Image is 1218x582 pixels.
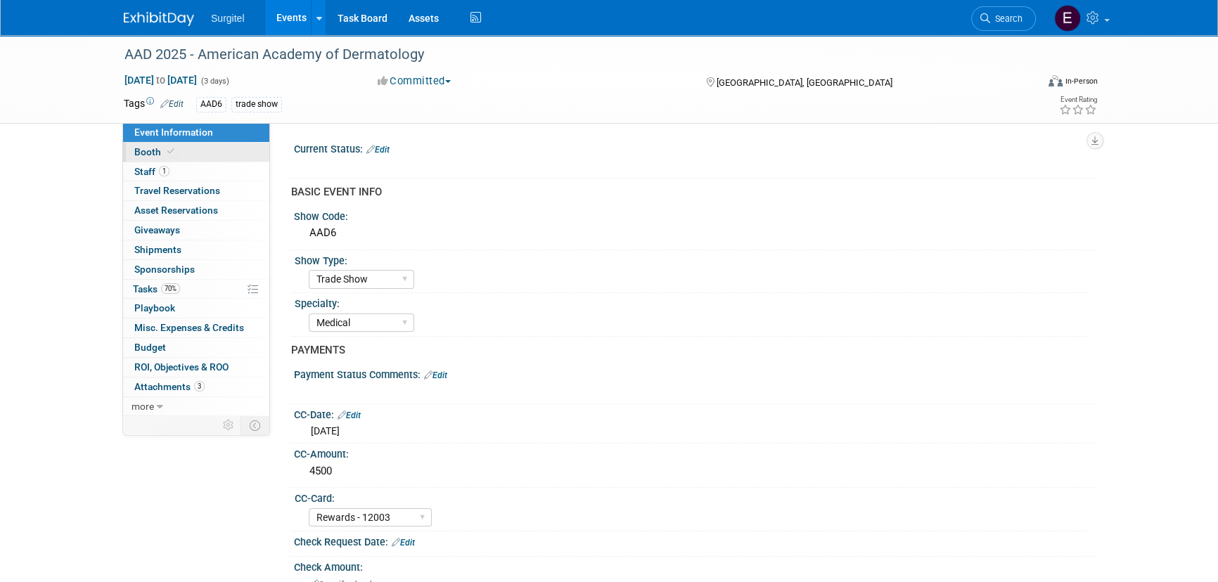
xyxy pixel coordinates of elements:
span: ROI, Objectives & ROO [134,361,229,373]
div: CC-Date: [294,404,1094,422]
div: CC-Card: [295,488,1088,505]
span: Playbook [134,302,175,313]
span: Misc. Expenses & Credits [134,322,244,333]
button: Committed [373,74,456,89]
span: Sponsorships [134,264,195,275]
td: Tags [124,96,184,112]
span: Asset Reservations [134,205,218,216]
img: Event Coordinator [1054,5,1081,32]
span: Tasks [133,283,180,295]
div: CC-Amount: [294,444,1094,461]
a: Search [971,6,1036,31]
td: Toggle Event Tabs [241,416,270,434]
div: Check Amount: [294,557,1094,574]
a: Misc. Expenses & Credits [123,318,269,337]
span: 70% [161,283,180,294]
span: Staff [134,166,169,177]
div: Payment Status Comments: [294,364,1094,382]
div: Event Format [953,73,1098,94]
div: PAYMENTS [291,343,1084,358]
a: Edit [392,538,415,548]
span: Attachments [134,381,205,392]
i: Booth reservation complete [167,148,174,155]
div: Current Status: [294,138,1094,157]
a: Budget [123,338,269,357]
img: Format-Inperson.png [1049,75,1063,86]
span: more [132,401,154,412]
div: Specialty: [295,293,1088,311]
div: In-Person [1065,76,1098,86]
span: (3 days) [200,77,229,86]
a: ROI, Objectives & ROO [123,358,269,377]
a: Travel Reservations [123,181,269,200]
span: Event Information [134,127,213,138]
a: Attachments3 [123,377,269,396]
div: BASIC EVENT INFO [291,185,1084,200]
div: Show Code: [294,206,1094,224]
a: Edit [366,145,390,155]
span: Search [990,13,1023,24]
a: more [123,397,269,416]
a: Asset Reservations [123,201,269,220]
span: Travel Reservations [134,185,220,196]
div: 4500 [304,460,1084,482]
a: Tasks70% [123,280,269,299]
span: Shipments [134,244,181,255]
span: Budget [134,342,166,353]
a: Playbook [123,299,269,318]
div: AAD6 [304,222,1084,244]
td: Personalize Event Tab Strip [217,416,241,434]
a: Booth [123,143,269,162]
div: Event Rating [1059,96,1097,103]
a: Staff1 [123,162,269,181]
a: Giveaways [123,221,269,240]
span: [GEOGRAPHIC_DATA], [GEOGRAPHIC_DATA] [716,77,892,88]
a: Event Information [123,123,269,142]
span: Giveaways [134,224,180,235]
div: Show Type: [295,250,1088,268]
span: Booth [134,146,177,157]
img: ExhibitDay [124,12,194,26]
div: Check Request Date: [294,531,1094,550]
a: Edit [424,370,447,380]
span: to [154,75,167,86]
div: AAD6 [196,97,226,112]
span: [DATE] [DATE] [124,74,198,86]
span: 1 [159,166,169,176]
a: Shipments [123,240,269,259]
span: Surgitel [211,13,244,24]
a: Edit [338,410,361,420]
a: Edit [160,99,184,109]
div: trade show [231,97,282,112]
span: [DATE] [311,425,340,436]
a: Sponsorships [123,260,269,279]
span: 3 [194,381,205,392]
div: AAD 2025 - American Academy of Dermatology [120,42,1015,67]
